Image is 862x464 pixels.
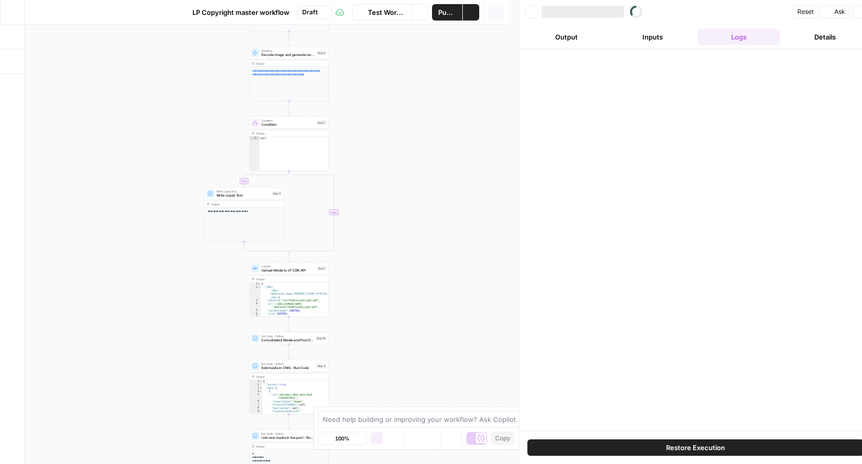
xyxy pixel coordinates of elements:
[258,282,261,286] span: Toggle code folding, rows 1 through 12
[249,393,262,400] div: 5
[256,277,315,281] div: Output
[302,8,318,17] span: Draft
[261,362,315,366] span: Run Code · Python
[272,191,282,196] div: Step 9
[612,29,694,45] button: Inputs
[261,119,315,123] span: Condition
[288,253,290,262] g: Edge from step_7-conditional-end to step_1
[249,262,329,317] div: Call APIUpload Media to LP CDN APIStep 1Output{ "[URL] -[URL] /generated_image_20250902_214306_4f...
[258,286,261,289] span: Toggle code folding, rows 2 through 11
[261,268,315,273] span: Upload Media to LP CDN API
[368,7,405,17] span: Test Workflow
[249,410,262,417] div: 9
[793,5,818,18] button: Reset
[249,400,262,403] div: 6
[288,414,290,429] g: Edge from step_4 to step_10
[217,189,270,194] span: Write Liquid Text
[797,7,814,16] span: Reset
[259,390,262,394] span: Toggle code folding, rows 4 through 53
[249,302,261,309] div: 4
[261,334,314,338] span: Run Code · Python
[261,264,315,268] span: Call API
[249,316,261,319] div: 7
[256,444,315,449] div: Output
[249,313,261,316] div: 6
[249,117,329,171] div: ConditionConditionStep 7Outputnull
[525,29,608,45] button: Output
[438,7,456,17] span: Publish
[249,309,261,313] div: 5
[249,360,329,414] div: Run Code · PythonAdd media in CMS - Run CodeStep 4Output{ "success":true, "data":[ { "id":"d61fdb...
[820,5,850,18] button: Ask
[288,101,290,116] g: Edge from step_3 to step_7
[256,375,315,379] div: Output
[288,344,290,359] g: Edge from step_16 to step_4
[288,317,290,332] g: Edge from step_1 to step_16
[259,380,262,383] span: Toggle code folding, rows 1 through 111
[261,435,314,440] span: Link new media in the post - Run Code
[432,4,462,21] button: Publish
[317,51,326,55] div: Step 3
[249,386,262,390] div: 3
[244,242,289,254] g: Edge from step_9 to step_7-conditional-end
[243,171,289,187] g: Edge from step_7 to step_9
[261,49,315,53] span: Workflow
[249,137,260,140] div: 1
[249,383,262,387] div: 2
[249,286,261,299] div: 2
[298,6,331,19] button: Draft
[261,432,314,436] span: Run Code · Python
[288,31,290,46] g: Edge from step_13 to step_3
[317,121,326,125] div: Step 7
[259,386,262,390] span: Toggle code folding, rows 3 through 54
[256,62,315,66] div: Output
[177,4,296,21] button: LP Copyright master workflow
[249,390,262,394] div: 4
[249,299,261,303] div: 3
[317,266,326,271] div: Step 1
[261,122,315,127] span: Condition
[261,338,314,343] span: Consolidated Media and Post Operations
[249,282,261,286] div: 1
[666,442,725,453] span: Restore Execution
[217,193,270,198] span: Write Liquid Text
[834,7,845,16] span: Ask
[261,52,315,57] span: Decode image and generate new one with Imagen
[335,434,349,442] span: 100%
[261,365,315,371] span: Add media in CMS - Run Code
[698,29,780,45] button: Logs
[316,336,326,341] div: Step 16
[317,364,327,369] div: Step 4
[249,380,262,383] div: 1
[491,432,515,445] button: Copy
[256,131,315,136] div: Output
[249,403,262,407] div: 7
[211,202,270,206] div: Output
[249,332,329,344] div: Run Code · PythonConsolidated Media and Post OperationsStep 16
[249,407,262,410] div: 8
[495,434,511,443] span: Copy
[352,4,412,21] button: Test Workflow
[289,171,334,254] g: Edge from step_7 to step_7-conditional-end
[192,7,289,17] span: LP Copyright master workflow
